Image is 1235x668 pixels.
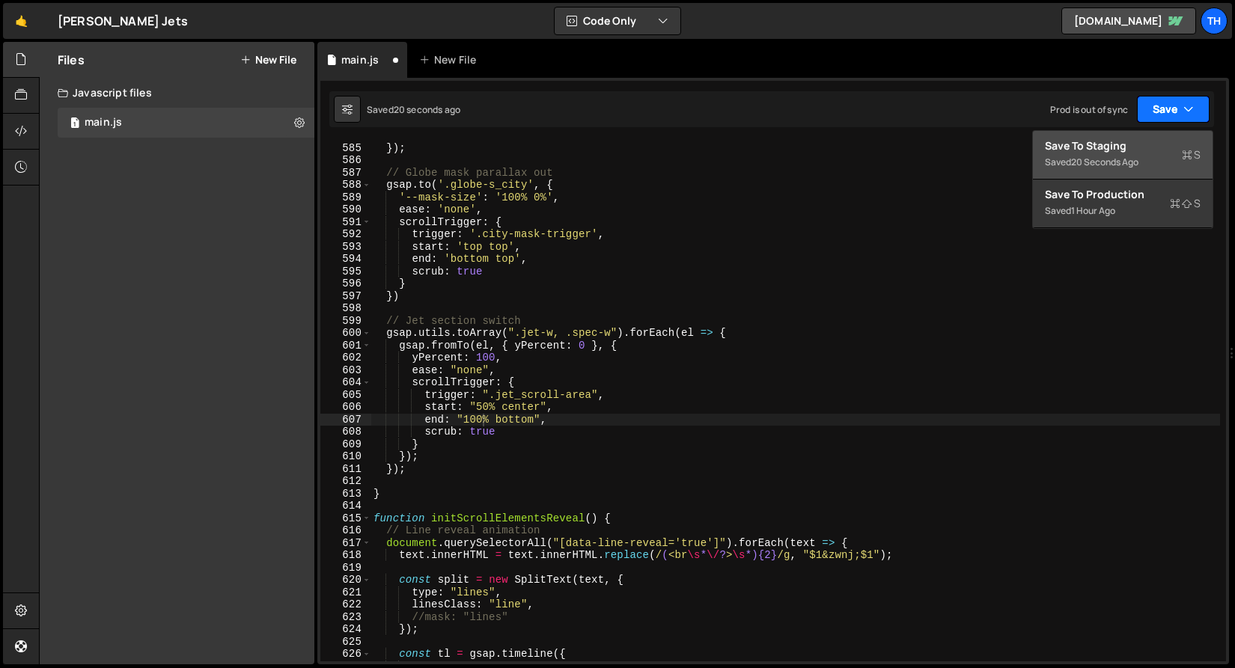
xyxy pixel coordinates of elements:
[85,116,122,129] div: main.js
[320,512,371,525] div: 615
[1033,180,1213,228] button: Save to ProductionS Saved1 hour ago
[320,315,371,328] div: 599
[58,52,85,68] h2: Files
[320,586,371,599] div: 621
[320,623,371,636] div: 624
[320,500,371,512] div: 614
[320,266,371,278] div: 595
[320,203,371,216] div: 590
[320,401,371,414] div: 606
[419,52,482,67] div: New File
[320,340,371,352] div: 601
[320,611,371,624] div: 623
[320,278,371,290] div: 596
[320,364,371,377] div: 603
[1061,7,1196,34] a: [DOMAIN_NAME]
[320,253,371,266] div: 594
[320,562,371,574] div: 619
[320,475,371,488] div: 612
[240,54,296,66] button: New File
[1033,131,1213,180] button: Save to StagingS Saved20 seconds ago
[70,118,79,130] span: 1
[320,191,371,204] div: 589
[320,154,371,167] div: 586
[1045,187,1201,202] div: Save to Production
[1045,202,1201,220] div: Saved
[320,241,371,254] div: 593
[367,103,460,116] div: Saved
[1071,156,1138,168] div: 20 seconds ago
[320,290,371,303] div: 597
[320,426,371,438] div: 608
[320,376,371,389] div: 604
[320,142,371,155] div: 585
[320,488,371,500] div: 613
[320,450,371,463] div: 610
[320,598,371,611] div: 622
[320,228,371,241] div: 592
[1201,7,1228,34] a: Th
[320,216,371,229] div: 591
[320,537,371,550] div: 617
[320,648,371,661] div: 626
[1045,153,1201,171] div: Saved
[320,167,371,180] div: 587
[555,7,680,34] button: Code Only
[1050,103,1128,116] div: Prod is out of sync
[1045,138,1201,153] div: Save to Staging
[320,302,371,315] div: 598
[40,78,314,108] div: Javascript files
[1182,147,1201,162] span: S
[58,108,314,138] div: 16759/45776.js
[320,352,371,364] div: 602
[320,574,371,586] div: 620
[320,549,371,562] div: 618
[341,52,379,67] div: main.js
[320,438,371,451] div: 609
[1170,196,1201,211] span: S
[1071,204,1115,217] div: 1 hour ago
[320,463,371,476] div: 611
[394,103,460,116] div: 20 seconds ago
[1137,96,1210,123] button: Save
[3,3,40,39] a: 🤙
[320,414,371,426] div: 607
[320,524,371,537] div: 616
[320,179,371,191] div: 588
[320,389,371,402] div: 605
[58,12,188,30] div: [PERSON_NAME] Jets
[320,636,371,649] div: 625
[320,327,371,340] div: 600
